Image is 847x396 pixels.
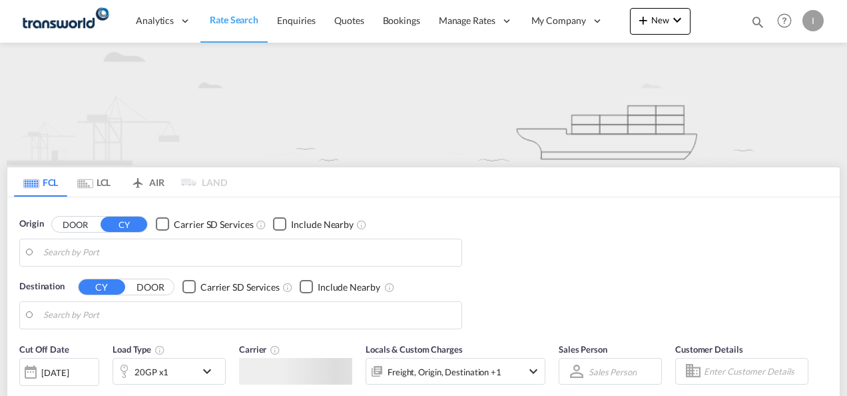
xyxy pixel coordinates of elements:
[750,15,765,29] md-icon: icon-magnify
[14,167,67,197] md-tab-item: FCL
[154,345,165,355] md-icon: icon-information-outline
[356,219,367,230] md-icon: Unchecked: Ignores neighbouring ports when fetching rates.Checked : Includes neighbouring ports w...
[200,281,280,294] div: Carrier SD Services
[127,279,174,295] button: DOOR
[630,8,691,35] button: icon-plus 400-fgNewicon-chevron-down
[439,14,495,27] span: Manage Rates
[635,15,685,25] span: New
[19,358,99,386] div: [DATE]
[136,14,174,27] span: Analytics
[41,367,69,379] div: [DATE]
[19,280,65,293] span: Destination
[43,305,455,325] input: Search by Port
[79,279,125,295] button: CY
[52,217,99,232] button: DOOR
[669,12,685,28] md-icon: icon-chevron-down
[156,217,253,231] md-checkbox: Checkbox No Ink
[675,344,742,355] span: Customer Details
[19,344,69,355] span: Cut Off Date
[525,363,541,379] md-icon: icon-chevron-down
[20,6,110,36] img: f753ae806dec11f0841701cdfdf085c0.png
[587,362,638,381] md-select: Sales Person
[135,363,168,381] div: 20GP x1
[334,15,364,26] span: Quotes
[19,217,43,231] span: Origin
[101,217,147,232] button: CY
[704,361,804,381] input: Enter Customer Details
[199,363,222,379] md-icon: icon-chevron-down
[383,15,420,26] span: Bookings
[14,167,227,197] md-pagination-wrapper: Use the left and right arrow keys to navigate between tabs
[750,15,765,35] div: icon-magnify
[802,10,824,31] div: I
[635,12,651,28] md-icon: icon-plus 400-fg
[121,167,174,197] md-tab-item: AIR
[388,363,501,381] div: Freight Origin Destination Factory Stuffing
[318,281,380,294] div: Include Nearby
[273,217,354,231] md-checkbox: Checkbox No Ink
[182,280,280,294] md-checkbox: Checkbox No Ink
[256,219,266,230] md-icon: Unchecked: Search for CY (Container Yard) services for all selected carriers.Checked : Search for...
[291,218,354,231] div: Include Nearby
[300,280,380,294] md-checkbox: Checkbox No Ink
[282,282,293,293] md-icon: Unchecked: Search for CY (Container Yard) services for all selected carriers.Checked : Search for...
[366,344,463,355] span: Locals & Custom Charges
[270,345,280,355] md-icon: The selected Trucker/Carrierwill be displayed in the rate results If the rates are from another f...
[210,14,258,25] span: Rate Search
[113,358,226,385] div: 20GP x1icon-chevron-down
[113,344,165,355] span: Load Type
[43,243,455,263] input: Search by Port
[7,43,840,165] img: new-FCL.png
[773,9,802,33] div: Help
[174,218,253,231] div: Carrier SD Services
[239,344,280,355] span: Carrier
[67,167,121,197] md-tab-item: LCL
[366,358,545,385] div: Freight Origin Destination Factory Stuffingicon-chevron-down
[277,15,316,26] span: Enquiries
[559,344,607,355] span: Sales Person
[773,9,796,32] span: Help
[531,14,586,27] span: My Company
[384,282,395,293] md-icon: Unchecked: Ignores neighbouring ports when fetching rates.Checked : Includes neighbouring ports w...
[130,175,146,185] md-icon: icon-airplane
